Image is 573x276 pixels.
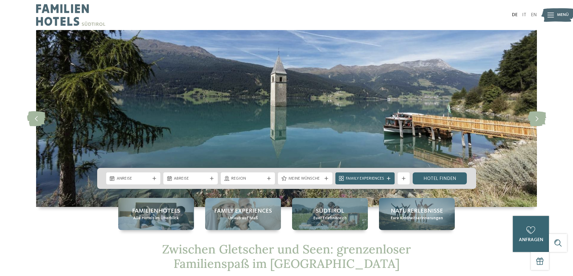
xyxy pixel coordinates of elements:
a: Familienhotel im Vinschgau, der Kultur- und Genussregion Naturerlebnisse Eure Kindheitserinnerungen [379,198,455,230]
span: Abreise [174,176,207,182]
span: Urlaub auf Maß [228,215,258,221]
a: Familienhotel im Vinschgau, der Kultur- und Genussregion Familienhotels Alle Hotels im Überblick [118,198,194,230]
span: Naturerlebnisse [391,207,443,215]
span: Meine Wünsche [288,176,322,182]
span: anfragen [519,238,543,242]
span: Anreise [117,176,150,182]
span: Zwischen Gletscher und Seen: grenzenloser Familienspaß im [GEOGRAPHIC_DATA] [162,241,411,271]
a: EN [531,13,537,17]
a: Hotel finden [413,172,467,184]
span: Familienhotels [132,207,180,215]
span: Menü [557,12,569,18]
a: DE [512,13,518,17]
span: Family Experiences [214,207,272,215]
a: anfragen [513,216,549,252]
span: Südtirol [316,207,344,215]
span: Region [231,176,265,182]
img: Familienhotel im Vinschgau, der Kultur- und Genussregion [36,30,537,207]
a: IT [522,13,526,17]
a: Familienhotel im Vinschgau, der Kultur- und Genussregion Südtirol Euer Erlebnisreich [292,198,368,230]
span: Eure Kindheitserinnerungen [391,215,443,221]
span: Family Experiences [346,176,384,182]
span: Alle Hotels im Überblick [133,215,179,221]
span: Euer Erlebnisreich [313,215,347,221]
a: Familienhotel im Vinschgau, der Kultur- und Genussregion Family Experiences Urlaub auf Maß [205,198,281,230]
